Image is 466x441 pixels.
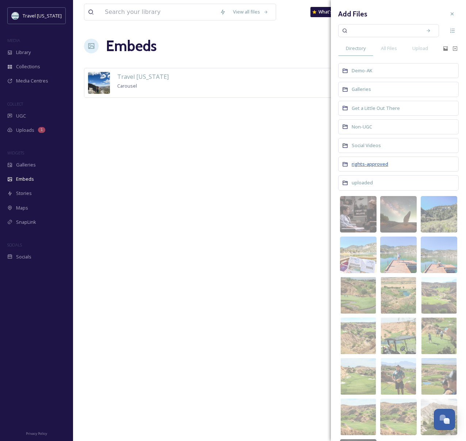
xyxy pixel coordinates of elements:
[352,179,373,186] span: uploaded
[38,127,45,133] div: 1
[16,253,31,260] span: Socials
[16,219,36,226] span: SnapLink
[380,196,417,233] img: 7d8538d5-e07f-4097-a233-faee85b5a21c.jpg
[352,123,372,130] span: Non-UGC
[421,237,457,273] img: 195d36dd-6ffa-4f76-8840-56eb068ac49c.jpg
[421,399,457,435] img: 061d1e77-d33e-44dd-90d9-10e254e9bae5.jpg
[352,161,388,167] span: rights-approved
[101,4,216,20] input: Search your library
[352,67,373,74] span: Demo-AK
[7,101,23,107] span: COLLECT
[16,161,36,168] span: Galleries
[26,429,47,437] a: Privacy Policy
[7,242,22,248] span: SOCIALS
[421,358,457,395] img: 7374209a-80ca-4bfc-8aeb-25f94ed15150.jpg
[352,142,381,149] span: Social Videos
[380,358,417,395] img: d0489410-dc2f-47b8-9218-9e2a93c89401.jpg
[340,358,377,395] img: 3cedf9aa-28fc-4f1a-aa7e-908ef6282b1e.jpg
[340,237,377,273] img: cd05503c-dfc3-463d-b12b-6b07614d3fa8.jpg
[16,77,48,84] span: Media Centres
[229,5,272,19] a: View all files
[117,83,137,89] span: Carousel
[434,409,455,430] button: Open Chat
[346,45,366,52] span: Directory
[352,86,371,92] span: Galleries
[380,399,417,435] img: 7b1b0f06-205d-4474-b84d-bf7ac13feb6c.jpg
[340,318,377,354] img: 5ad15586-940c-4b83-9bc0-af6e530c6c83.jpg
[340,196,377,233] img: a1831f9b-9a54-4ae5-ac68-e0bf2af8c904.jpg
[7,38,20,43] span: MEDIA
[16,176,34,183] span: Embeds
[117,73,169,81] span: Travel [US_STATE]
[421,196,457,233] img: 97e008d4-59ee-4023-941e-fe9d11b30a00.jpg
[23,12,62,19] span: Travel [US_STATE]
[106,35,157,57] a: Embeds
[352,105,400,111] span: Get a Little Out There
[310,7,347,17] a: What's New
[380,318,417,354] img: b82eb564-31ec-43b5-a074-2d71b92fc948.jpg
[16,49,31,56] span: Library
[421,318,457,354] img: 2d577a89-54d8-4ec8-b6ed-e76f3c27d60f.jpg
[338,9,367,19] h3: Add Files
[380,237,417,273] img: fff5448e-baf6-45fe-bebb-4d4f6904dc5a.jpg
[16,190,32,197] span: Stories
[380,277,417,314] img: 21d3e51b-e796-4a7a-8e22-67f70871744c.jpg
[340,399,377,435] img: 0a956d98-2956-4a63-8551-b791b79949e9.jpg
[88,72,110,94] img: 4678ed51-40d7-4bbe-ad8f-07fdf828a27b.jpg
[16,127,34,134] span: Uploads
[421,277,457,314] img: 692878fd-e08d-47c3-81dc-4723e7374dbf.jpg
[26,431,47,436] span: Privacy Policy
[16,63,40,70] span: Collections
[381,45,397,52] span: All Files
[16,112,26,119] span: UGC
[412,45,428,52] span: Upload
[12,12,19,19] img: download.jpeg
[7,150,24,156] span: WIDGETS
[16,204,28,211] span: Maps
[340,277,377,314] img: 26d7eb0d-5b78-4529-bc37-b17d95173794.jpg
